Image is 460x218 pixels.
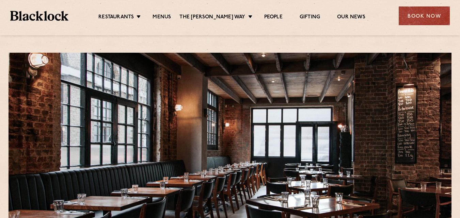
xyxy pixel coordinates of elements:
a: The [PERSON_NAME] Way [179,14,245,21]
a: Gifting [300,14,320,21]
img: BL_Textured_Logo-footer-cropped.svg [10,11,68,21]
a: Restaurants [98,14,134,21]
a: Menus [153,14,171,21]
div: Book Now [399,6,450,25]
a: Our News [337,14,365,21]
a: People [264,14,283,21]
